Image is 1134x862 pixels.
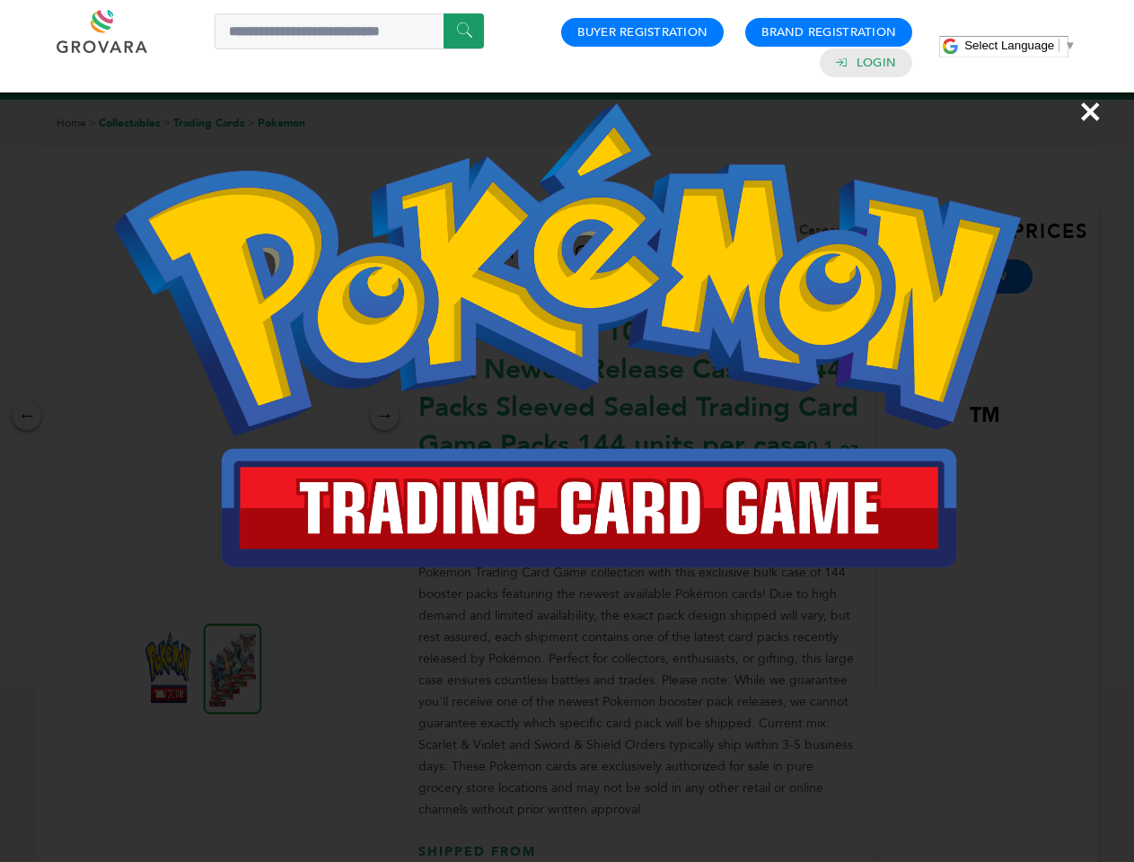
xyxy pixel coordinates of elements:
[964,39,1076,52] a: Select Language​
[857,55,896,71] a: Login
[761,24,896,40] a: Brand Registration
[1064,39,1076,52] span: ▼
[964,39,1054,52] span: Select Language
[215,13,484,49] input: Search a product or brand...
[577,24,708,40] a: Buyer Registration
[1078,86,1103,136] span: ×
[1059,39,1059,52] span: ​
[113,103,1020,567] img: Image Preview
